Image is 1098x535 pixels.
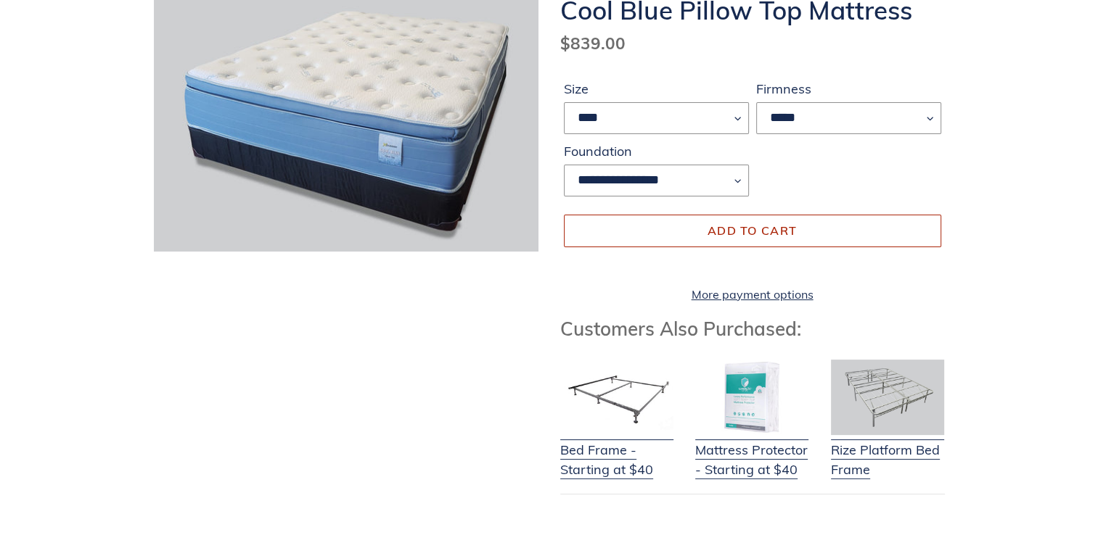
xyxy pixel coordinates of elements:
[564,286,941,303] a: More payment options
[695,422,808,479] a: Mattress Protector - Starting at $40
[564,215,941,246] button: Add to cart
[564,79,749,99] label: Size
[695,360,808,435] img: Mattress Protector
[708,223,797,238] span: Add to cart
[831,360,944,435] img: Adjustable Base
[560,422,673,479] a: Bed Frame - Starting at $40
[560,318,945,340] h3: Customers Also Purchased:
[564,141,749,161] label: Foundation
[560,33,626,54] span: $839.00
[831,422,944,479] a: Rize Platform Bed Frame
[756,79,941,99] label: Firmness
[560,360,673,435] img: Bed Frame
